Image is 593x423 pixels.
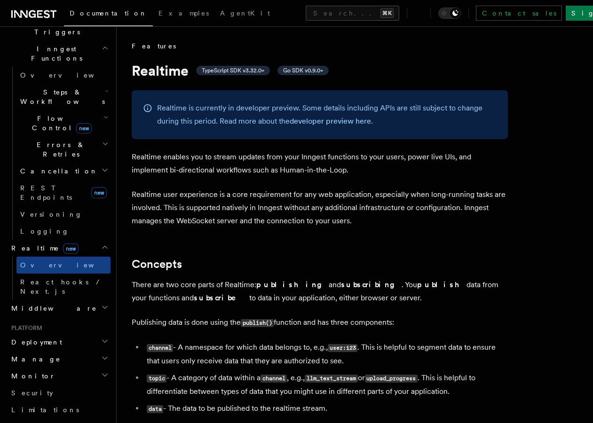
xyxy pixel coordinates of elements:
span: Realtime [8,243,79,253]
span: Deployment [8,337,62,347]
p: Realtime is currently in developer preview. Some details including APIs are still subject to chan... [157,102,497,128]
a: developer preview here [290,117,371,125]
span: Documentation [70,9,147,17]
span: REST Endpoints [20,184,72,201]
code: topic [147,375,166,383]
a: Logging [16,223,111,240]
button: Search...⌘K [306,6,399,21]
span: React hooks / Next.js [20,278,103,295]
span: Errors & Retries [16,140,102,159]
span: Middleware [8,304,97,313]
span: Inngest Functions [8,44,102,63]
a: Limitations [8,401,111,418]
code: channel [147,344,173,352]
strong: publishing [256,280,329,289]
div: Realtimenew [8,257,111,300]
button: Events & Triggers [8,14,111,40]
a: Overview [16,67,111,84]
strong: publish [417,280,466,289]
a: Security [8,384,111,401]
code: llm_text_stream [305,375,357,383]
span: Overview [20,71,117,79]
li: - A namespace for which data belongs to, e.g., . This is helpful to segment data to ensure that u... [144,341,508,368]
h1: Realtime [132,62,508,79]
span: Events & Triggers [8,18,103,37]
span: Security [11,389,53,397]
span: Manage [8,354,61,364]
li: - The data to be published to the realtime stream. [144,402,508,415]
button: Middleware [8,300,111,317]
span: TypeScript SDK v3.32.0+ [202,67,264,74]
a: Examples [153,3,214,25]
span: new [63,243,79,254]
a: REST Endpointsnew [16,180,111,206]
code: channel [261,375,287,383]
span: Flow Control [16,114,103,133]
span: Platform [8,324,42,332]
code: user:123 [328,344,357,352]
code: data [147,405,163,413]
button: Cancellation [16,163,111,180]
a: AgentKit [214,3,276,25]
a: Versioning [16,206,111,223]
span: Cancellation [16,166,98,176]
button: Steps & Workflows [16,84,111,110]
li: - A category of data within a , e.g., or . This is helpful to differentiate between types of data... [144,371,508,398]
span: Examples [158,9,209,17]
span: AgentKit [220,9,270,17]
button: Realtimenew [8,240,111,257]
strong: subscribe [194,293,249,302]
span: Steps & Workflows [16,87,105,106]
button: Errors & Retries [16,136,111,163]
button: Toggle dark mode [438,8,461,19]
code: publish() [241,319,274,327]
button: Monitor [8,368,111,384]
span: Overview [20,261,117,269]
div: Inngest Functions [8,67,111,240]
button: Flow Controlnew [16,110,111,136]
code: upload_progress [365,375,418,383]
p: Realtime user experience is a core requirement for any web application, especially when long-runn... [132,188,508,227]
p: Realtime enables you to stream updates from your Inngest functions to your users, power live UIs,... [132,150,508,177]
span: new [91,187,107,198]
a: Concepts [132,258,182,271]
p: Publishing data is done using the function and has three components: [132,316,508,329]
span: Logging [20,227,69,235]
span: Versioning [20,211,82,218]
span: Go SDK v0.9.0+ [283,67,323,74]
button: Deployment [8,334,111,351]
kbd: ⌘K [380,8,394,18]
span: Features [132,41,176,51]
span: new [76,123,92,133]
a: React hooks / Next.js [16,274,111,300]
p: There are two core parts of Realtime: and . You data from your functions and to data in your appl... [132,278,508,305]
a: Documentation [64,3,153,26]
span: Limitations [11,406,79,414]
strong: subscribing [341,280,402,289]
button: Inngest Functions [8,40,111,67]
a: Overview [16,257,111,274]
a: Contact sales [476,6,562,21]
span: Monitor [8,371,55,381]
button: Manage [8,351,111,368]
